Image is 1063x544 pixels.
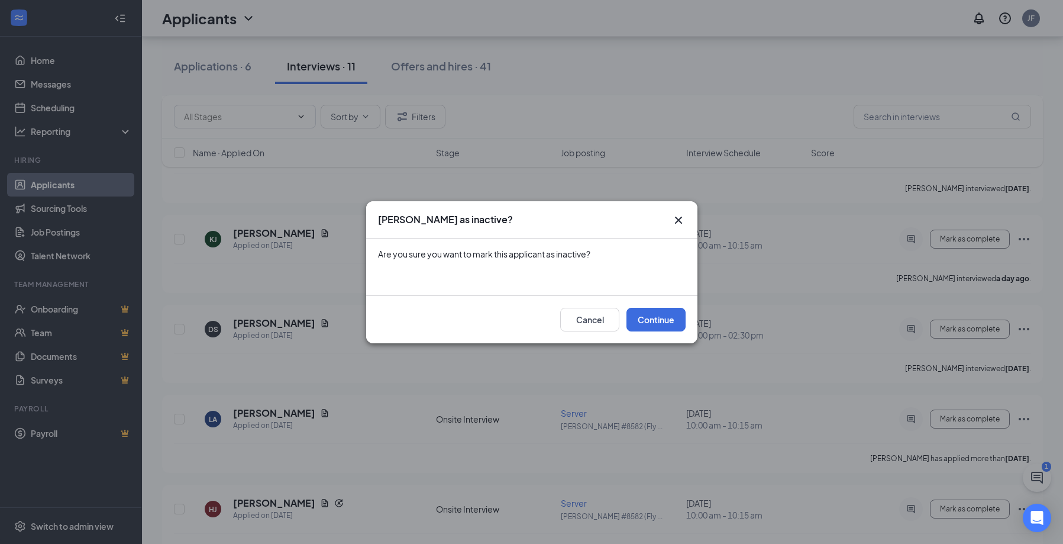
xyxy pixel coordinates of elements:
button: Close [671,213,686,227]
div: Open Intercom Messenger [1023,504,1051,532]
button: Cancel [560,308,619,331]
button: Continue [626,308,686,331]
div: Are you sure you want to mark this applicant as inactive? [378,248,686,260]
h3: [PERSON_NAME] as inactive? [378,213,513,226]
svg: Cross [671,213,686,227]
